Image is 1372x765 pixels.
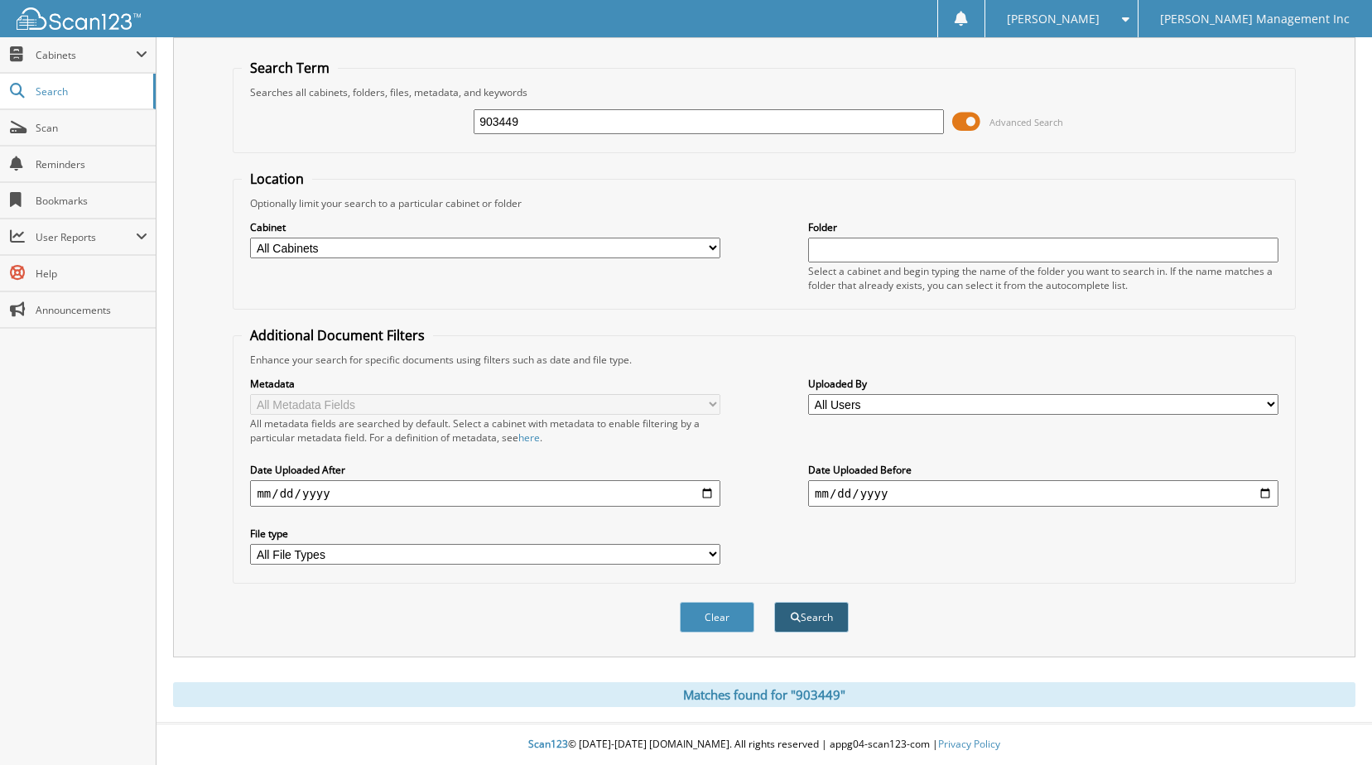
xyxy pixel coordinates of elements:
label: Metadata [250,377,720,391]
label: Uploaded By [808,377,1278,391]
label: File type [250,527,720,541]
label: Cabinet [250,220,720,234]
span: Search [36,84,145,99]
a: here [518,431,540,445]
span: [PERSON_NAME] [1007,14,1100,24]
span: Bookmarks [36,194,147,208]
div: Searches all cabinets, folders, files, metadata, and keywords [242,85,1286,99]
legend: Search Term [242,59,338,77]
input: end [808,480,1278,507]
div: All metadata fields are searched by default. Select a cabinet with metadata to enable filtering b... [250,416,720,445]
input: start [250,480,720,507]
span: Cabinets [36,48,136,62]
span: Advanced Search [989,116,1063,128]
span: User Reports [36,230,136,244]
legend: Location [242,170,312,188]
label: Date Uploaded After [250,463,720,477]
iframe: Chat Widget [1289,686,1372,765]
div: Enhance your search for specific documents using filters such as date and file type. [242,353,1286,367]
legend: Additional Document Filters [242,326,433,344]
div: Select a cabinet and begin typing the name of the folder you want to search in. If the name match... [808,264,1278,292]
img: scan123-logo-white.svg [17,7,141,30]
div: © [DATE]-[DATE] [DOMAIN_NAME]. All rights reserved | appg04-scan123-com | [156,724,1372,765]
div: Optionally limit your search to a particular cabinet or folder [242,196,1286,210]
span: Scan [36,121,147,135]
div: Matches found for "903449" [173,682,1355,707]
span: Help [36,267,147,281]
span: Reminders [36,157,147,171]
span: Announcements [36,303,147,317]
label: Folder [808,220,1278,234]
button: Search [774,602,849,633]
label: Date Uploaded Before [808,463,1278,477]
span: Scan123 [528,737,568,751]
span: [PERSON_NAME] Management Inc [1160,14,1350,24]
a: Privacy Policy [938,737,1000,751]
button: Clear [680,602,754,633]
